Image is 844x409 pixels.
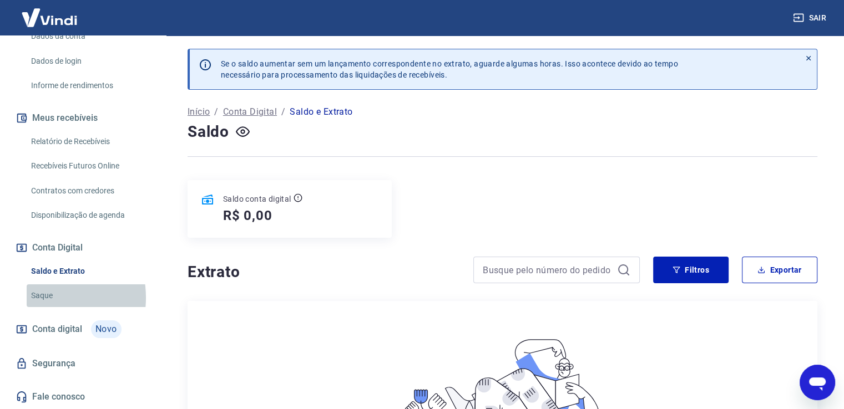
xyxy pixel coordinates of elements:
[791,8,831,28] button: Sair
[27,130,153,153] a: Relatório de Recebíveis
[27,204,153,227] a: Disponibilização de agenda
[800,365,835,400] iframe: Botão para abrir a janela de mensagens
[32,321,82,337] span: Conta digital
[653,257,729,283] button: Filtros
[13,1,85,34] img: Vindi
[27,284,153,307] a: Saque
[27,50,153,73] a: Dados de login
[742,257,817,283] button: Exportar
[27,25,153,48] a: Dados da conta
[188,121,229,143] h4: Saldo
[223,193,291,204] p: Saldo conta digital
[281,105,285,119] p: /
[13,236,153,260] button: Conta Digital
[13,106,153,130] button: Meus recebíveis
[13,351,153,376] a: Segurança
[91,320,122,338] span: Novo
[188,261,460,283] h4: Extrato
[13,385,153,409] a: Fale conosco
[27,155,153,177] a: Recebíveis Futuros Online
[27,74,153,97] a: Informe de rendimentos
[290,105,352,119] p: Saldo e Extrato
[13,316,153,342] a: Conta digitalNovo
[483,262,613,278] input: Busque pelo número do pedido
[223,105,277,119] a: Conta Digital
[188,105,210,119] a: Início
[223,207,272,224] h5: R$ 0,00
[214,105,218,119] p: /
[221,58,678,80] p: Se o saldo aumentar sem um lançamento correspondente no extrato, aguarde algumas horas. Isso acon...
[27,260,153,283] a: Saldo e Extrato
[27,180,153,202] a: Contratos com credores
